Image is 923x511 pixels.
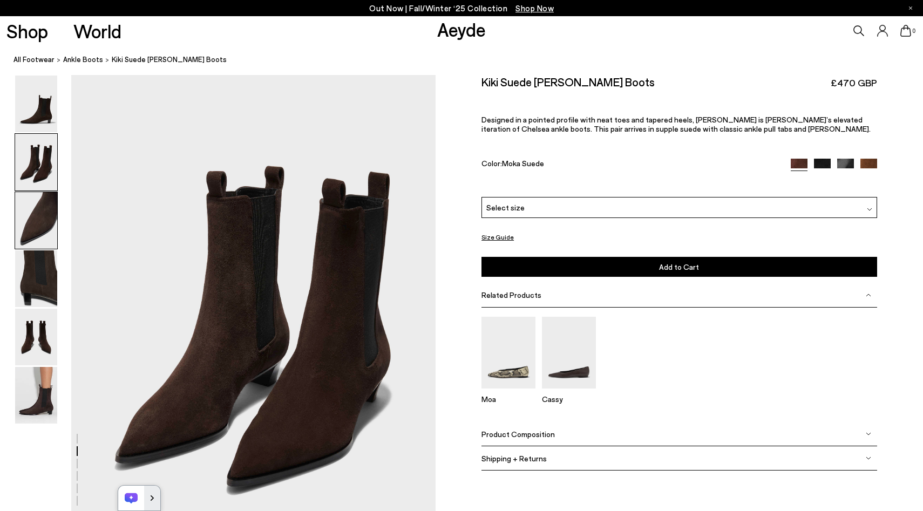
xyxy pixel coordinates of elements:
a: Aeyde [437,18,486,40]
a: World [73,22,121,40]
a: Moa Pointed-Toe Flats Moa [481,381,535,404]
img: svg%3E [867,207,872,212]
span: Moka Suede [502,159,544,168]
button: Add to Cart [481,257,877,277]
span: £470 GBP [831,76,877,90]
img: Cassy Pointed-Toe Flats [542,317,596,389]
img: Moa Pointed-Toe Flats [481,317,535,389]
a: Shop [6,22,48,40]
span: ankle boots [63,55,103,64]
span: Related Products [481,290,541,299]
span: Shipping + Returns [481,454,547,463]
p: Cassy [542,394,596,404]
a: 0 [900,25,911,37]
a: Cassy Pointed-Toe Flats Cassy [542,381,596,404]
img: svg%3E [866,431,871,437]
p: Out Now | Fall/Winter ‘25 Collection [369,2,554,15]
img: svg%3E [866,455,871,461]
img: svg%3E [866,292,871,298]
span: Navigate to /collections/new-in [515,3,554,13]
div: Color: [481,159,778,171]
span: Select size [486,202,525,213]
p: Moa [481,394,535,404]
img: Kiki Suede Chelsea Boots - Image 1 [15,76,57,132]
img: Kiki Suede Chelsea Boots - Image 4 [15,250,57,307]
h2: Kiki Suede [PERSON_NAME] Boots [481,75,655,88]
p: Designed in a pointed profile with neat toes and tapered heels, [PERSON_NAME] is [PERSON_NAME]’s ... [481,115,877,133]
a: All Footwear [13,54,55,65]
img: Kiki Suede Chelsea Boots - Image 5 [15,309,57,365]
button: Size Guide [481,230,514,244]
img: Kiki Suede Chelsea Boots - Image 2 [15,134,57,190]
span: 0 [911,28,917,34]
img: Kiki Suede Chelsea Boots - Image 3 [15,192,57,249]
span: Product Composition [481,430,555,439]
nav: breadcrumb [13,45,923,75]
span: Kiki Suede [PERSON_NAME] Boots [112,54,227,65]
a: ankle boots [63,54,103,65]
span: Add to Cart [659,262,699,271]
img: Kiki Suede Chelsea Boots - Image 6 [15,367,57,424]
